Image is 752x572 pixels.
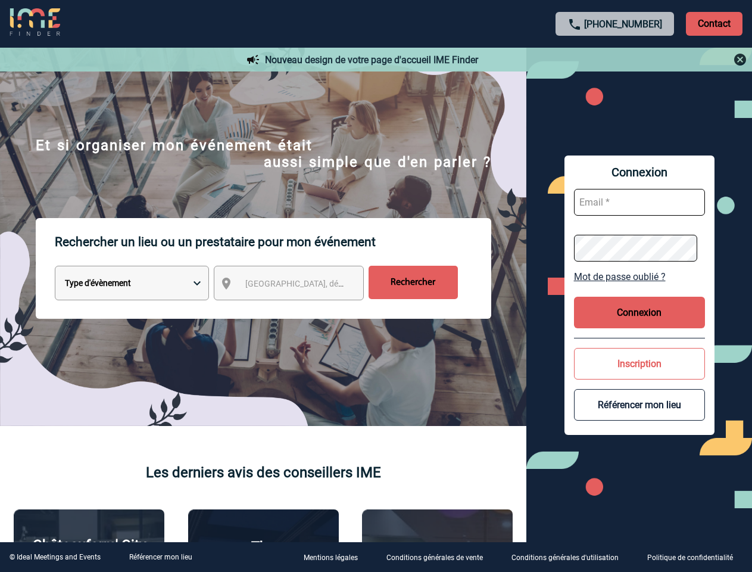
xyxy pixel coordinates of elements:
p: The [GEOGRAPHIC_DATA] [195,539,332,572]
a: Politique de confidentialité [638,552,752,563]
a: Mentions légales [294,552,377,563]
button: Inscription [574,348,705,380]
p: Agence 2ISD [397,540,478,557]
input: Email * [574,189,705,216]
button: Connexion [574,297,705,328]
span: Connexion [574,165,705,179]
button: Référencer mon lieu [574,389,705,421]
p: Conditions générales d'utilisation [511,554,619,562]
a: Mot de passe oublié ? [574,271,705,282]
a: Conditions générales de vente [377,552,502,563]
a: Référencer mon lieu [129,553,192,561]
div: © Ideal Meetings and Events [10,553,101,561]
p: Conditions générales de vente [386,554,483,562]
p: Châteauform' City [GEOGRAPHIC_DATA] [20,537,158,570]
a: Conditions générales d'utilisation [502,552,638,563]
p: Contact [686,12,742,36]
p: Politique de confidentialité [647,554,733,562]
p: Mentions légales [304,554,358,562]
